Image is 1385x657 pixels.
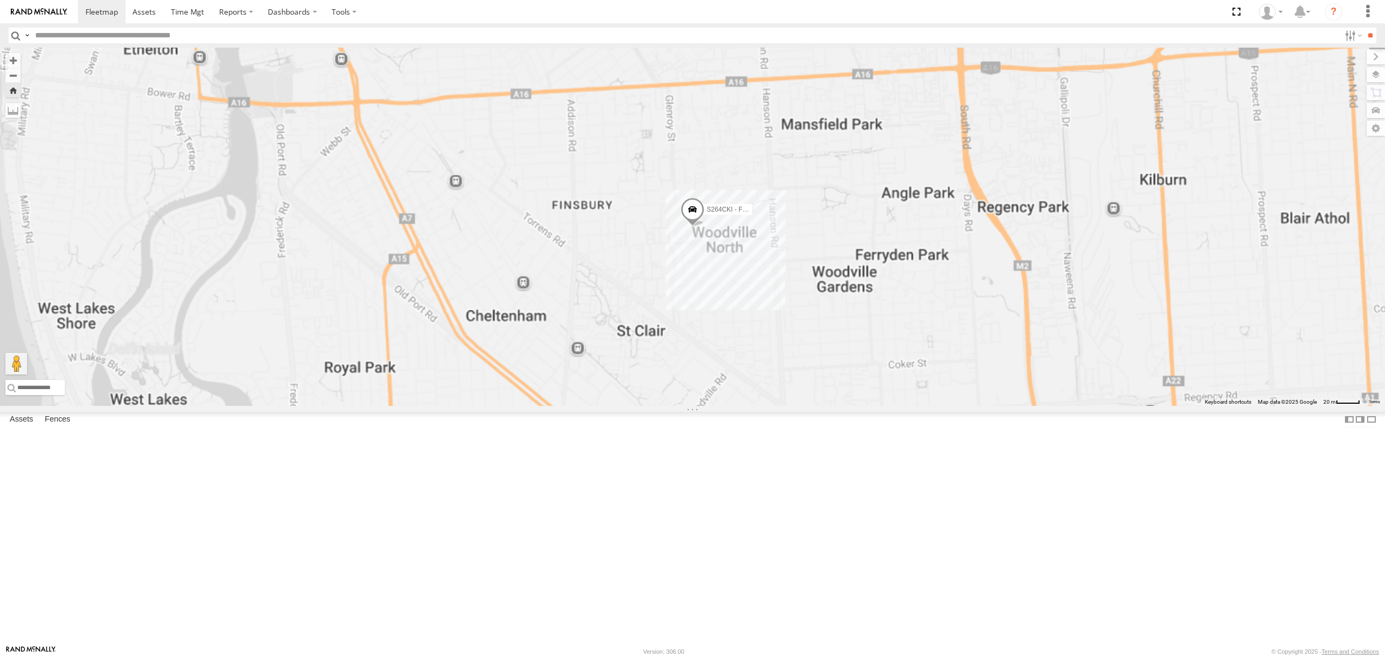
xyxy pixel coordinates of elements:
[5,53,21,68] button: Zoom in
[5,103,21,118] label: Measure
[4,412,38,427] label: Assets
[1255,4,1287,20] div: Peter Lu
[1323,399,1336,405] span: 20 m
[643,648,684,655] div: Version: 306.00
[5,83,21,97] button: Zoom Home
[39,412,76,427] label: Fences
[707,206,784,213] span: S264CKI - Fridge It Crafter
[1344,412,1355,428] label: Dock Summary Table to the Left
[1271,648,1379,655] div: © Copyright 2025 -
[6,646,56,657] a: Visit our Website
[1205,398,1251,406] button: Keyboard shortcuts
[1320,398,1363,406] button: Map Scale: 20 m per 41 pixels
[1367,121,1385,136] label: Map Settings
[1322,648,1379,655] a: Terms and Conditions
[5,353,27,375] button: Drag Pegman onto the map to open Street View
[1341,28,1364,43] label: Search Filter Options
[5,68,21,83] button: Zoom out
[1366,412,1377,428] label: Hide Summary Table
[1258,399,1317,405] span: Map data ©2025 Google
[1355,412,1366,428] label: Dock Summary Table to the Right
[23,28,31,43] label: Search Query
[1369,400,1380,404] a: Terms (opens in new tab)
[11,8,67,16] img: rand-logo.svg
[1325,3,1342,21] i: ?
